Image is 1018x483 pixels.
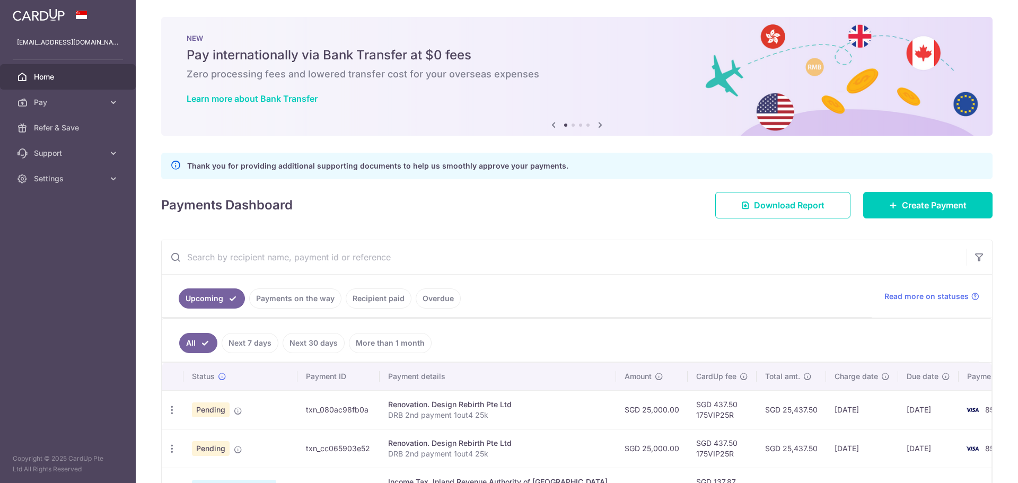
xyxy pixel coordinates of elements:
span: Refer & Save [34,122,104,133]
span: Read more on statuses [884,291,969,302]
span: 8503 [985,405,1004,414]
span: Amount [625,371,652,382]
p: DRB 2nd payment 1out4 25k [388,410,608,420]
p: Thank you for providing additional supporting documents to help us smoothly approve your payments. [187,160,568,172]
td: [DATE] [826,390,898,429]
span: Create Payment [902,199,967,212]
a: Read more on statuses [884,291,979,302]
div: Renovation. Design Rebirth Pte Ltd [388,399,608,410]
h5: Pay internationally via Bank Transfer at $0 fees [187,47,967,64]
span: Due date [907,371,938,382]
a: Next 7 days [222,333,278,353]
a: Download Report [715,192,850,218]
a: Payments on the way [249,288,341,309]
p: [EMAIL_ADDRESS][DOMAIN_NAME] [17,37,119,48]
h6: Zero processing fees and lowered transfer cost for your overseas expenses [187,68,967,81]
th: Payment ID [297,363,380,390]
a: Next 30 days [283,333,345,353]
td: SGD 25,437.50 [757,390,826,429]
span: Pending [192,441,230,456]
td: SGD 437.50 175VIP25R [688,429,757,468]
div: Renovation. Design Rebirth Pte Ltd [388,438,608,449]
a: Upcoming [179,288,245,309]
h4: Payments Dashboard [161,196,293,215]
span: Total amt. [765,371,800,382]
a: More than 1 month [349,333,432,353]
a: Overdue [416,288,461,309]
span: Charge date [835,371,878,382]
span: Support [34,148,104,159]
span: Settings [34,173,104,184]
img: CardUp [13,8,65,21]
a: All [179,333,217,353]
a: Create Payment [863,192,993,218]
span: 8503 [985,444,1004,453]
span: Home [34,72,104,82]
img: Bank Card [962,403,983,416]
td: [DATE] [826,429,898,468]
p: NEW [187,34,967,42]
span: Download Report [754,199,824,212]
td: SGD 437.50 175VIP25R [688,390,757,429]
a: Learn more about Bank Transfer [187,93,318,104]
p: DRB 2nd payment 1out4 25k [388,449,608,459]
span: Status [192,371,215,382]
img: Bank Card [962,442,983,455]
span: Pending [192,402,230,417]
span: Pay [34,97,104,108]
span: CardUp fee [696,371,736,382]
td: SGD 25,437.50 [757,429,826,468]
td: SGD 25,000.00 [616,429,688,468]
input: Search by recipient name, payment id or reference [162,240,967,274]
td: [DATE] [898,390,959,429]
td: SGD 25,000.00 [616,390,688,429]
a: Recipient paid [346,288,411,309]
img: Bank transfer banner [161,17,993,136]
td: [DATE] [898,429,959,468]
td: txn_cc065903e52 [297,429,380,468]
td: txn_080ac98fb0a [297,390,380,429]
th: Payment details [380,363,616,390]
